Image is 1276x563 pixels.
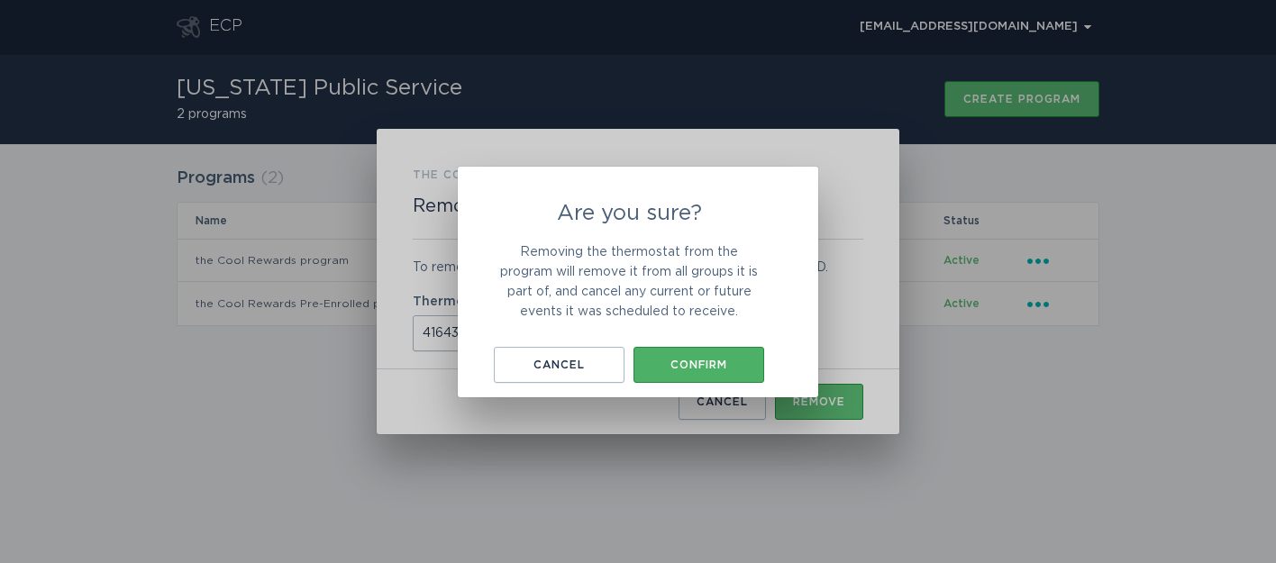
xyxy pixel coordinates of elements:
div: Cancel [503,359,615,370]
div: Confirm [643,359,755,370]
button: Confirm [633,347,764,383]
button: Cancel [494,347,624,383]
h2: Are you sure? [494,203,764,224]
div: Are you sure? [458,167,818,397]
p: Removing the thermostat from the program will remove it from all groups it is part of, and cancel... [494,242,764,322]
